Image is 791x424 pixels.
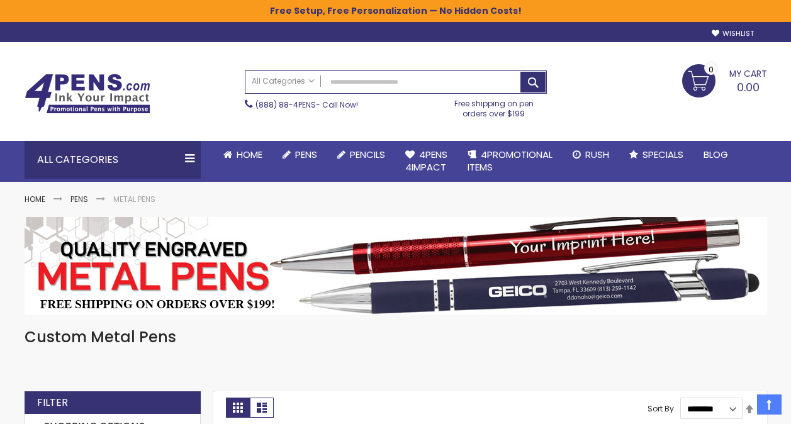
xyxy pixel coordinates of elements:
[563,141,619,169] a: Rush
[245,71,321,92] a: All Categories
[693,141,738,169] a: Blog
[585,148,609,161] span: Rush
[255,99,316,110] a: (888) 88-4PENS
[213,141,272,169] a: Home
[70,194,88,204] a: Pens
[642,148,683,161] span: Specials
[37,396,68,410] strong: Filter
[327,141,395,169] a: Pencils
[226,398,250,418] strong: Grid
[682,64,767,96] a: 0.00 0
[441,94,547,119] div: Free shipping on pen orders over $199
[25,141,201,179] div: All Categories
[255,99,358,110] span: - Call Now!
[295,148,317,161] span: Pens
[648,403,674,414] label: Sort By
[272,141,327,169] a: Pens
[704,148,728,161] span: Blog
[468,148,553,174] span: 4PROMOTIONAL ITEMS
[737,79,760,95] span: 0.00
[457,141,563,182] a: 4PROMOTIONALITEMS
[252,76,315,86] span: All Categories
[25,74,150,114] img: 4Pens Custom Pens and Promotional Products
[350,148,385,161] span: Pencils
[619,141,693,169] a: Specials
[709,64,714,75] span: 0
[757,394,782,415] a: Top
[113,194,155,204] strong: Metal Pens
[25,327,767,347] h1: Custom Metal Pens
[405,148,447,174] span: 4Pens 4impact
[237,148,262,161] span: Home
[25,217,767,315] img: Metal Pens
[712,29,754,38] a: Wishlist
[25,194,45,204] a: Home
[395,141,457,182] a: 4Pens4impact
